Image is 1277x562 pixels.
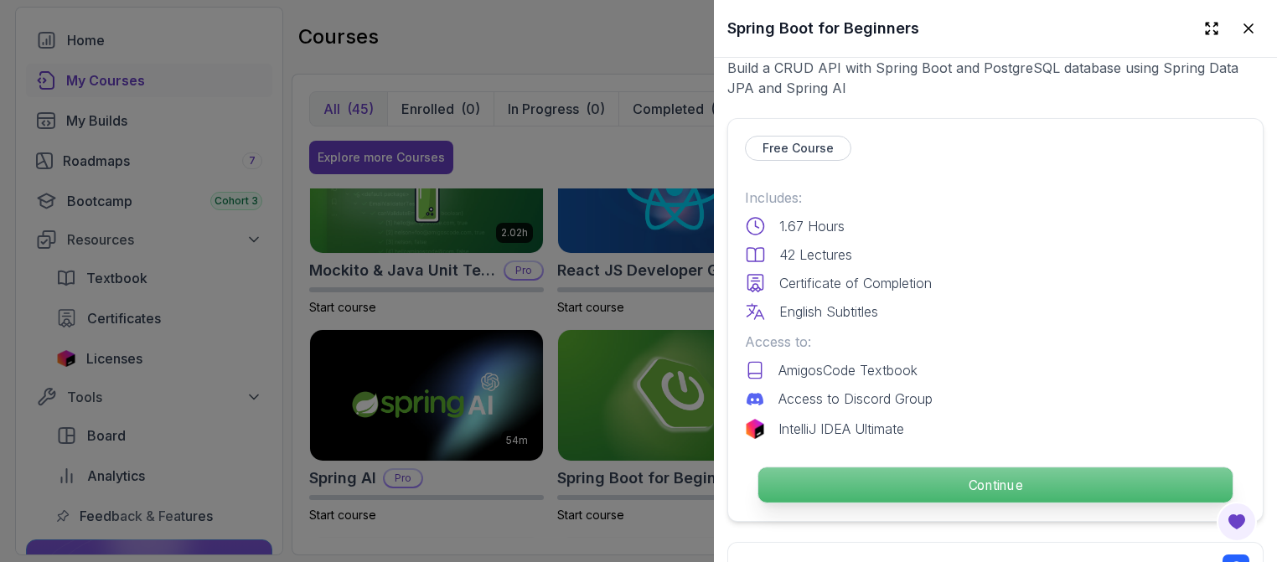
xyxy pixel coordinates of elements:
p: Includes: [745,188,1246,208]
p: Continue [758,467,1233,503]
p: AmigosCode Textbook [778,360,918,380]
p: 42 Lectures [779,245,852,265]
p: IntelliJ IDEA Ultimate [778,419,904,439]
p: Access to: [745,332,1246,352]
h2: Spring Boot for Beginners [727,17,919,40]
button: Open Feedback Button [1217,502,1257,542]
p: Certificate of Completion [779,273,932,293]
button: Continue [757,467,1233,503]
img: jetbrains logo [745,419,765,439]
p: 1.67 Hours [779,216,845,236]
button: Expand drawer [1197,13,1227,44]
p: Free Course [763,140,834,157]
p: Build a CRUD API with Spring Boot and PostgreSQL database using Spring Data JPA and Spring AI [727,58,1264,98]
p: English Subtitles [779,302,878,322]
p: Access to Discord Group [778,389,933,409]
